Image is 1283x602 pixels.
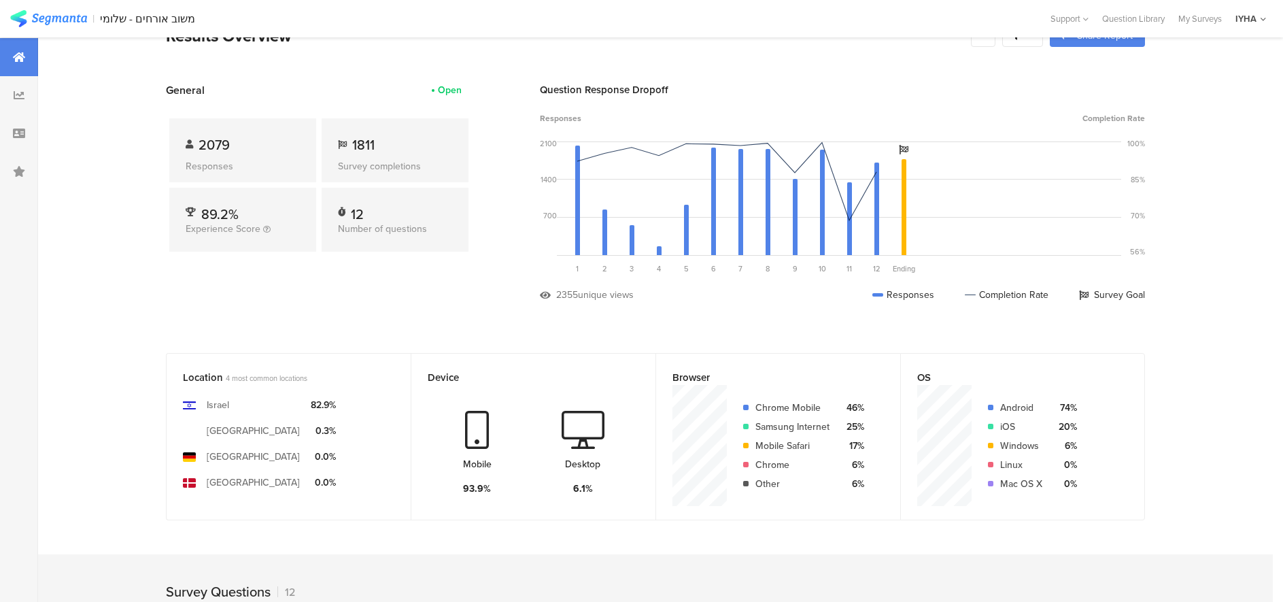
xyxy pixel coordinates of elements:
[755,439,829,453] div: Mobile Safari
[917,370,1106,385] div: OS
[846,263,852,274] span: 11
[578,288,634,302] div: unique views
[1050,8,1089,29] div: Support
[899,145,908,154] i: Survey Goal
[166,582,271,602] div: Survey Questions
[965,288,1048,302] div: Completion Rate
[201,204,239,224] span: 89.2%
[819,263,826,274] span: 10
[463,482,491,496] div: 93.9%
[351,204,364,218] div: 12
[556,288,578,302] div: 2355
[873,263,880,274] span: 12
[840,439,864,453] div: 17%
[541,174,557,185] div: 1400
[1053,458,1077,472] div: 0%
[684,263,689,274] span: 5
[1077,31,1133,41] span: Share Report
[186,159,300,173] div: Responses
[311,424,336,438] div: 0.3%
[540,138,557,149] div: 2100
[840,420,864,434] div: 25%
[840,477,864,491] div: 6%
[1000,477,1042,491] div: Mac OS X
[1079,288,1145,302] div: Survey Goal
[1131,174,1145,185] div: 85%
[1053,401,1077,415] div: 74%
[311,450,336,464] div: 0.0%
[311,475,336,490] div: 0.0%
[1131,210,1145,221] div: 70%
[890,263,917,274] div: Ending
[183,370,372,385] div: Location
[738,263,742,274] span: 7
[576,263,579,274] span: 1
[1000,458,1042,472] div: Linux
[1127,138,1145,149] div: 100%
[540,112,581,124] span: Responses
[1000,420,1042,434] div: iOS
[573,482,593,496] div: 6.1%
[1130,246,1145,257] div: 56%
[1053,477,1077,491] div: 0%
[755,458,829,472] div: Chrome
[540,82,1145,97] div: Question Response Dropoff
[602,263,607,274] span: 2
[277,584,295,600] div: 12
[1082,112,1145,124] span: Completion Rate
[766,263,770,274] span: 8
[672,370,861,385] div: Browser
[630,263,634,274] span: 3
[840,458,864,472] div: 6%
[186,222,260,236] span: Experience Score
[1235,12,1256,25] div: IYHA
[352,135,375,155] span: 1811
[565,457,600,471] div: Desktop
[226,373,307,384] span: 4 most common locations
[207,475,300,490] div: [GEOGRAPHIC_DATA]
[207,450,300,464] div: [GEOGRAPHIC_DATA]
[199,135,230,155] span: 2079
[10,10,87,27] img: segmanta logo
[463,457,492,471] div: Mobile
[1053,439,1077,453] div: 6%
[755,401,829,415] div: Chrome Mobile
[438,83,462,97] div: Open
[428,370,617,385] div: Device
[793,263,798,274] span: 9
[755,420,829,434] div: Samsung Internet
[100,12,195,25] div: משוב אורחים - שלומי
[543,210,557,221] div: 700
[1095,12,1171,25] a: Question Library
[657,263,661,274] span: 4
[207,424,300,438] div: [GEOGRAPHIC_DATA]
[840,401,864,415] div: 46%
[311,398,336,412] div: 82.9%
[207,398,229,412] div: Israel
[166,82,205,98] span: General
[1053,420,1077,434] div: 20%
[711,263,716,274] span: 6
[1000,401,1042,415] div: Android
[755,477,829,491] div: Other
[338,222,427,236] span: Number of questions
[338,159,452,173] div: Survey completions
[1171,12,1229,25] a: My Surveys
[1000,439,1042,453] div: Windows
[872,288,934,302] div: Responses
[92,11,95,27] div: |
